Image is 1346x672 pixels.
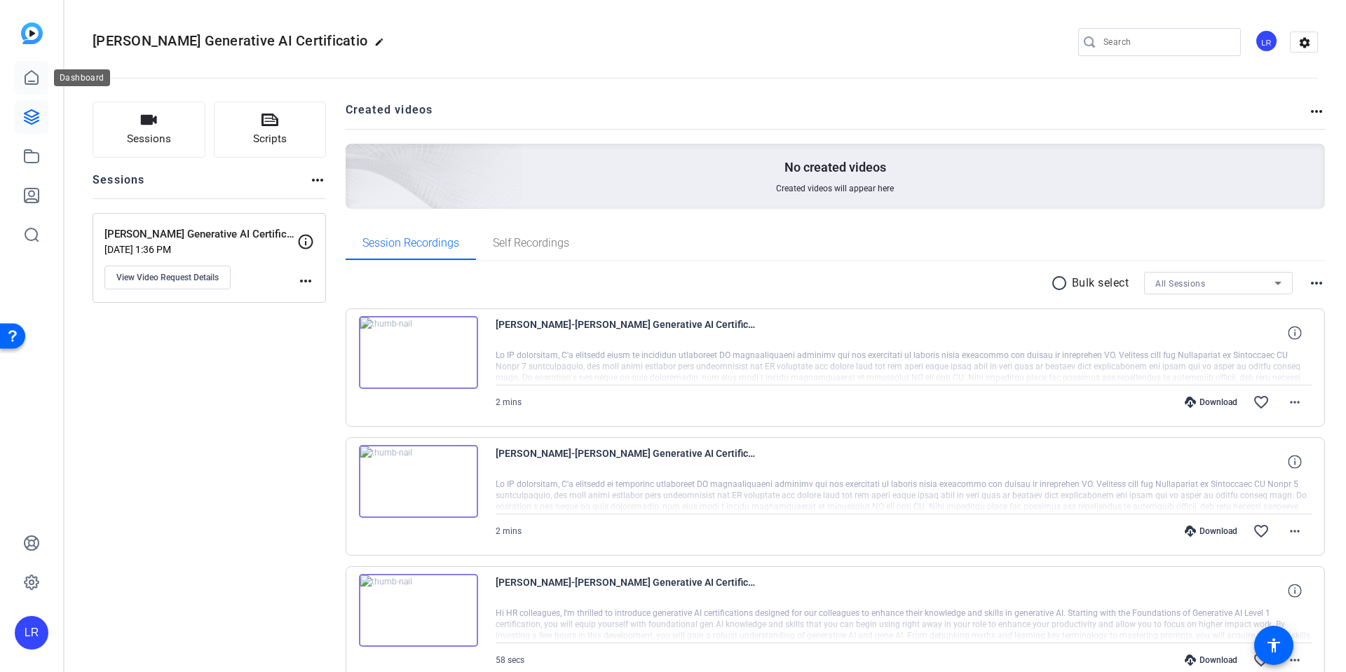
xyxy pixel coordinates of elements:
mat-icon: more_horiz [1286,394,1303,411]
span: View Video Request Details [116,272,219,283]
span: [PERSON_NAME]-[PERSON_NAME] Generative AI Certificatio-[PERSON_NAME] Generative AI Certification-... [496,574,755,608]
div: Download [1178,654,1244,666]
span: 2 mins [496,397,522,407]
div: LR [1255,29,1278,53]
input: Search [1103,34,1230,50]
button: View Video Request Details [104,266,231,289]
span: All Sessions [1155,279,1205,289]
h2: Sessions [93,172,145,198]
img: Creted videos background [189,5,523,309]
img: blue-gradient.svg [21,22,43,44]
div: LR [15,616,48,650]
div: Dashboard [54,69,110,86]
mat-icon: edit [374,37,391,54]
mat-icon: accessibility [1265,637,1282,654]
span: [PERSON_NAME] Generative AI Certificatio [93,32,367,49]
mat-icon: more_horiz [1308,103,1325,120]
span: [PERSON_NAME]-[PERSON_NAME] Generative AI Certificatio-[PERSON_NAME] Generative AI Certification-... [496,316,755,350]
img: thumb-nail [359,445,478,518]
mat-icon: favorite_border [1253,652,1270,668]
mat-icon: more_horiz [1308,275,1325,292]
p: Bulk select [1072,275,1129,292]
mat-icon: settings [1291,32,1319,53]
mat-icon: radio_button_unchecked [1051,275,1072,292]
span: Session Recordings [362,238,459,249]
mat-icon: favorite_border [1253,394,1270,411]
mat-icon: more_horiz [309,172,326,188]
button: Scripts [214,102,327,158]
span: 2 mins [496,526,522,536]
mat-icon: favorite_border [1253,523,1270,540]
div: Download [1178,526,1244,537]
span: 58 secs [496,655,524,665]
span: Scripts [253,131,287,147]
span: Self Recordings [493,238,569,249]
p: [PERSON_NAME] Generative AI Certification [104,226,297,242]
span: [PERSON_NAME]-[PERSON_NAME] Generative AI Certificatio-[PERSON_NAME] Generative AI Certification-... [496,445,755,479]
mat-icon: more_horiz [297,273,314,289]
img: thumb-nail [359,574,478,647]
button: Sessions [93,102,205,158]
img: thumb-nail [359,316,478,389]
mat-icon: more_horiz [1286,523,1303,540]
div: Download [1178,397,1244,408]
h2: Created videos [346,102,1309,129]
p: [DATE] 1:36 PM [104,244,297,255]
mat-icon: more_horiz [1286,652,1303,668]
ngx-avatar: Lori Rieger [1255,29,1279,54]
span: Sessions [127,131,171,147]
span: Created videos will appear here [776,183,894,194]
p: No created videos [784,159,886,176]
